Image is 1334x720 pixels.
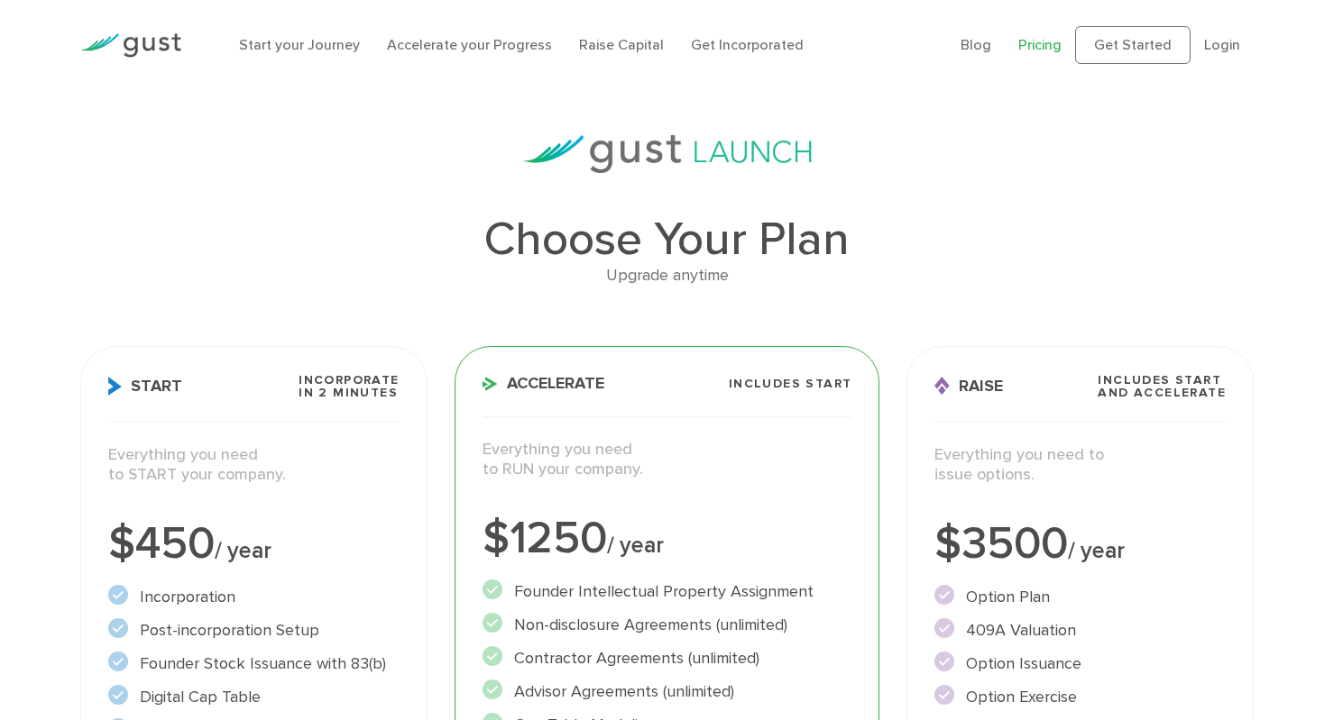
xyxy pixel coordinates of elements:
img: gust-launch-logos.svg [523,135,812,173]
img: Raise Icon [934,377,950,396]
span: Includes START and ACCELERATE [1098,374,1226,399]
li: Option Plan [934,585,1226,609]
li: Advisor Agreements (unlimited) [483,679,852,704]
li: Digital Cap Table [108,685,400,709]
a: Blog [961,36,991,53]
li: Founder Stock Issuance with 83(b) [108,652,400,676]
p: Everything you need to RUN your company. [483,440,852,480]
span: Includes START [729,378,852,390]
a: Get Started [1075,26,1191,64]
a: Start your Journey [239,36,360,53]
a: Get Incorporated [691,36,804,53]
span: Incorporate in 2 Minutes [299,374,399,399]
a: Raise Capital [579,36,664,53]
h1: Choose Your Plan [80,216,1254,263]
div: Upgrade anytime [80,263,1254,289]
img: Accelerate Icon [483,377,498,391]
a: Pricing [1018,36,1062,53]
a: Accelerate your Progress [387,36,552,53]
div: $450 [108,522,400,567]
span: Raise [934,377,1003,396]
img: Start Icon X2 [108,377,122,396]
div: $1250 [483,516,852,561]
img: Gust Logo [80,33,181,58]
span: / year [215,537,271,564]
div: $3500 [934,522,1226,567]
li: Incorporation [108,585,400,609]
li: Contractor Agreements (unlimited) [483,646,852,670]
p: Everything you need to START your company. [108,445,400,486]
span: Accelerate [483,376,604,392]
li: Option Issuance [934,652,1226,676]
li: Post-incorporation Setup [108,618,400,643]
li: Option Exercise [934,685,1226,709]
span: / year [1068,537,1125,564]
span: / year [607,532,664,559]
li: Non-disclosure Agreements (unlimited) [483,613,852,637]
li: Founder Intellectual Property Assignment [483,579,852,604]
a: Login [1204,36,1240,53]
p: Everything you need to issue options. [934,445,1226,486]
li: 409A Valuation [934,618,1226,643]
span: Start [108,377,182,396]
